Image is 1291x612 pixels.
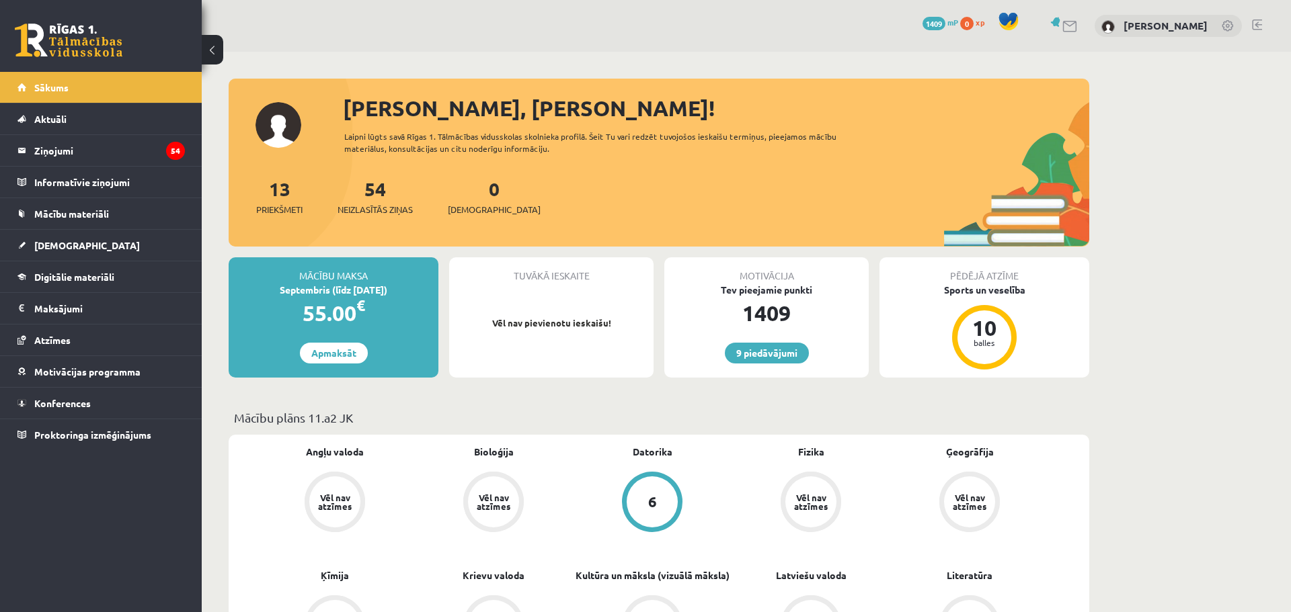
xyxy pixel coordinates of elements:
[732,472,890,535] a: Vēl nav atzīmes
[776,568,847,582] a: Latviešu valoda
[576,568,730,582] a: Kultūra un māksla (vizuālā māksla)
[316,493,354,511] div: Vēl nav atzīmes
[960,17,974,30] span: 0
[798,445,824,459] a: Fizika
[300,343,368,363] a: Apmaksāt
[890,472,1049,535] a: Vēl nav atzīmes
[664,257,869,283] div: Motivācija
[449,257,654,283] div: Tuvākā ieskaite
[256,203,303,216] span: Priekšmeti
[229,297,438,329] div: 55.00
[344,130,861,155] div: Laipni lūgts savā Rīgas 1. Tālmācības vidusskolas skolnieka profilā. Šeit Tu vari redzēt tuvojošo...
[34,167,185,198] legend: Informatīvie ziņojumi
[448,203,541,216] span: [DEMOGRAPHIC_DATA]
[414,472,573,535] a: Vēl nav atzīmes
[947,568,992,582] a: Literatūra
[17,388,185,419] a: Konferences
[17,356,185,387] a: Motivācijas programma
[960,17,991,28] a: 0 xp
[1124,19,1208,32] a: [PERSON_NAME]
[338,203,413,216] span: Neizlasītās ziņas
[573,472,732,535] a: 6
[17,167,185,198] a: Informatīvie ziņojumi
[17,261,185,292] a: Digitālie materiāli
[15,24,122,57] a: Rīgas 1. Tālmācības vidusskola
[234,408,1084,427] p: Mācību plāns 11.a2 JK
[648,494,657,509] div: 6
[946,445,994,459] a: Ģeogrāfija
[923,17,958,28] a: 1409 mP
[34,293,185,324] legend: Maksājumi
[229,257,438,283] div: Mācību maksa
[475,493,512,511] div: Vēl nav atzīmes
[664,297,869,329] div: 1409
[256,177,303,216] a: 13Priekšmeti
[17,419,185,450] a: Proktoringa izmēģinājums
[17,230,185,261] a: [DEMOGRAPHIC_DATA]
[166,142,185,160] i: 54
[34,271,114,283] span: Digitālie materiāli
[976,17,984,28] span: xp
[321,568,349,582] a: Ķīmija
[356,296,365,315] span: €
[229,283,438,297] div: Septembris (līdz [DATE])
[448,177,541,216] a: 0[DEMOGRAPHIC_DATA]
[17,324,185,355] a: Atzīmes
[338,177,413,216] a: 54Neizlasītās ziņas
[34,429,151,441] span: Proktoringa izmēģinājums
[34,113,67,125] span: Aktuāli
[17,103,185,134] a: Aktuāli
[34,81,69,93] span: Sākums
[879,257,1089,283] div: Pēdējā atzīme
[923,17,945,30] span: 1409
[879,283,1089,371] a: Sports un veselība 10 balles
[34,208,109,220] span: Mācību materiāli
[964,317,1005,339] div: 10
[306,445,364,459] a: Angļu valoda
[947,17,958,28] span: mP
[1101,20,1115,34] img: Viktorija Vargušenko
[34,135,185,166] legend: Ziņojumi
[463,568,524,582] a: Krievu valoda
[17,293,185,324] a: Maksājumi
[34,334,71,346] span: Atzīmes
[951,493,988,511] div: Vēl nav atzīmes
[256,472,414,535] a: Vēl nav atzīmes
[792,493,830,511] div: Vēl nav atzīmes
[17,135,185,166] a: Ziņojumi54
[456,316,647,330] p: Vēl nav pievienotu ieskaišu!
[34,365,141,378] span: Motivācijas programma
[964,339,1005,347] div: balles
[725,343,809,363] a: 9 piedāvājumi
[34,239,140,251] span: [DEMOGRAPHIC_DATA]
[17,198,185,229] a: Mācību materiāli
[34,397,91,409] span: Konferences
[633,445,672,459] a: Datorika
[474,445,514,459] a: Bioloģija
[879,283,1089,297] div: Sports un veselība
[17,72,185,103] a: Sākums
[343,92,1089,124] div: [PERSON_NAME], [PERSON_NAME]!
[664,283,869,297] div: Tev pieejamie punkti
